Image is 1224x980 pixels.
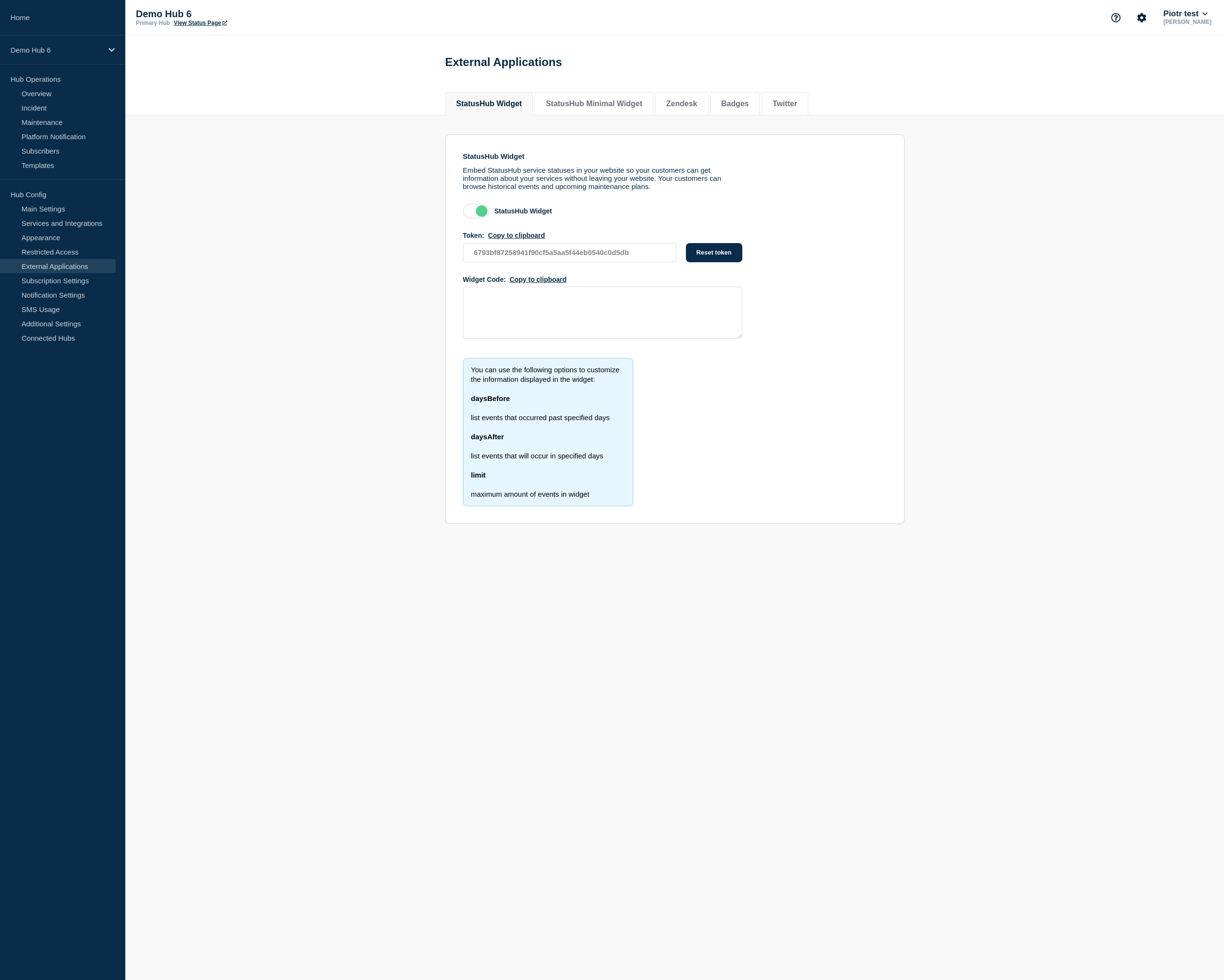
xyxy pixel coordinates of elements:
[1161,9,1209,19] button: Piotr test
[174,20,227,26] a: View Status Page
[1132,8,1152,28] button: Account settings
[471,394,625,403] p: daysBefore
[136,20,170,26] p: Primary Hub
[471,432,625,442] p: daysAfter
[546,100,642,108] button: StatusHub Minimal Widget
[463,276,506,283] span: Widget Code:
[463,152,742,160] h2: StatusHub Widget
[488,232,545,239] button: Token:
[463,232,485,239] span: Token:
[495,207,552,215] div: StatusHub Widget
[721,100,749,108] button: Badges
[666,100,697,108] button: Zendesk
[1161,19,1213,25] p: [PERSON_NAME]
[1106,8,1126,28] button: Support
[772,100,797,108] button: Twitter
[136,9,327,20] p: Demo Hub 6
[510,276,567,283] button: Widget Code:
[445,56,562,69] h1: External Applications
[471,470,625,480] p: limit
[456,100,522,108] button: StatusHub Widget
[463,358,633,506] div: You can use the following options to customize the information displayed in the widget: list even...
[11,46,102,54] p: Demo Hub 6
[686,243,742,262] button: Reset token
[463,166,742,190] p: Embed StatusHub service statuses in your website so your customers can get information about your...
